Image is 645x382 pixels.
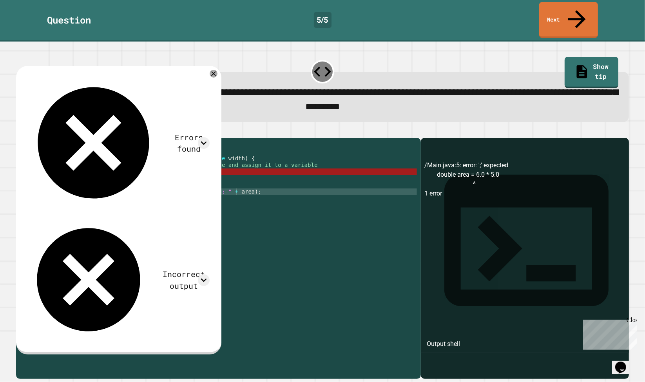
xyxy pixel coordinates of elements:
[612,351,637,374] iframe: chat widget
[314,12,332,28] div: 5 / 5
[158,268,209,291] div: Incorrect output
[3,3,54,50] div: Chat with us now!Close
[47,13,91,27] div: Question
[580,317,637,350] iframe: chat widget
[168,132,209,155] div: Errors found
[565,57,619,88] a: Show tip
[539,2,598,38] a: Next
[425,161,625,379] div: /Main.java:5: error: ';' expected double area = 6.0 * 5.0 ^ 1 error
